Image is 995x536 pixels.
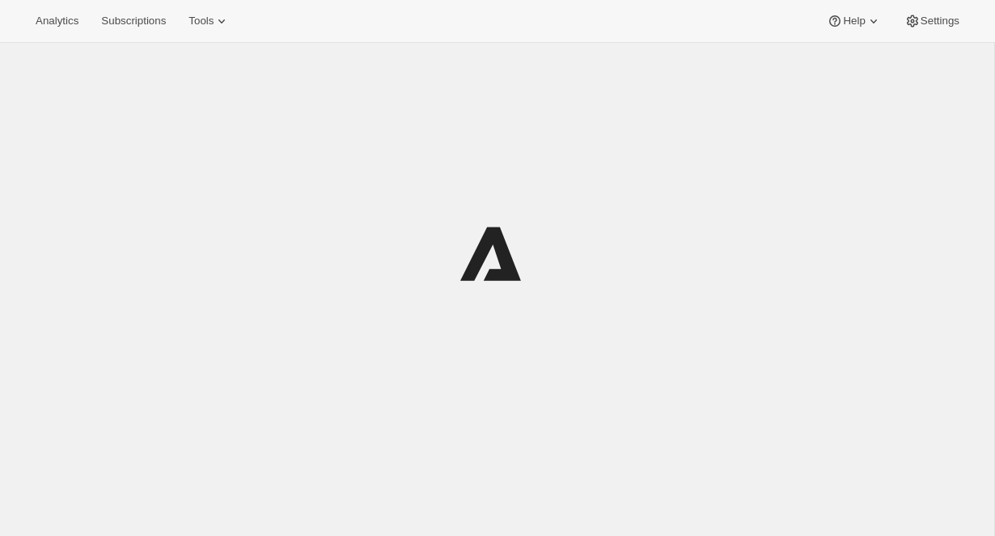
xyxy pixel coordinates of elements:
[36,15,78,28] span: Analytics
[188,15,214,28] span: Tools
[817,10,891,32] button: Help
[91,10,176,32] button: Subscriptions
[179,10,239,32] button: Tools
[101,15,166,28] span: Subscriptions
[26,10,88,32] button: Analytics
[895,10,969,32] button: Settings
[921,15,959,28] span: Settings
[843,15,865,28] span: Help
